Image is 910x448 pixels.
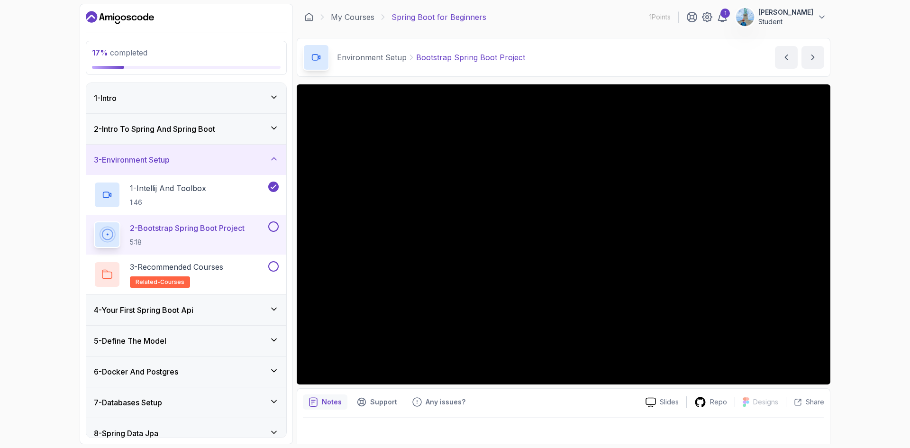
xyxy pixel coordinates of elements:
[736,8,754,26] img: user profile image
[130,238,245,247] p: 5:18
[801,46,824,69] button: next content
[86,326,286,356] button: 5-Define The Model
[86,387,286,418] button: 7-Databases Setup
[638,397,686,407] a: Slides
[649,12,671,22] p: 1 Points
[391,11,486,23] p: Spring Boot for Beginners
[337,52,407,63] p: Environment Setup
[130,261,223,273] p: 3 - Recommended Courses
[331,11,374,23] a: My Courses
[94,123,215,135] h3: 2 - Intro To Spring And Spring Boot
[660,397,679,407] p: Slides
[297,84,830,384] iframe: 2 - Bootstrap Spring Boot Project
[786,397,824,407] button: Share
[130,198,206,207] p: 1:46
[94,221,279,248] button: 2-Bootstrap Spring Boot Project5:18
[753,397,778,407] p: Designs
[720,9,730,18] div: 1
[758,8,813,17] p: [PERSON_NAME]
[806,397,824,407] p: Share
[94,182,279,208] button: 1-Intellij And Toolbox1:46
[94,92,117,104] h3: 1 - Intro
[86,83,286,113] button: 1-Intro
[407,394,471,410] button: Feedback button
[92,48,108,57] span: 17 %
[775,46,798,69] button: previous content
[322,397,342,407] p: Notes
[303,394,347,410] button: notes button
[86,114,286,144] button: 2-Intro To Spring And Spring Boot
[86,10,154,25] a: Dashboard
[94,397,162,408] h3: 7 - Databases Setup
[370,397,397,407] p: Support
[94,366,178,377] h3: 6 - Docker And Postgres
[687,396,735,408] a: Repo
[94,154,170,165] h3: 3 - Environment Setup
[710,397,727,407] p: Repo
[416,52,525,63] p: Bootstrap Spring Boot Project
[130,183,206,194] p: 1 - Intellij And Toolbox
[94,261,279,288] button: 3-Recommended Coursesrelated-courses
[94,428,158,439] h3: 8 - Spring Data Jpa
[86,357,286,387] button: 6-Docker And Postgres
[94,335,166,347] h3: 5 - Define The Model
[426,397,465,407] p: Any issues?
[736,8,827,27] button: user profile image[PERSON_NAME]Student
[851,389,910,434] iframe: chat widget
[304,12,314,22] a: Dashboard
[717,11,728,23] a: 1
[130,222,245,234] p: 2 - Bootstrap Spring Boot Project
[94,304,193,316] h3: 4 - Your First Spring Boot Api
[86,145,286,175] button: 3-Environment Setup
[136,278,184,286] span: related-courses
[92,48,147,57] span: completed
[351,394,403,410] button: Support button
[86,295,286,325] button: 4-Your First Spring Boot Api
[758,17,813,27] p: Student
